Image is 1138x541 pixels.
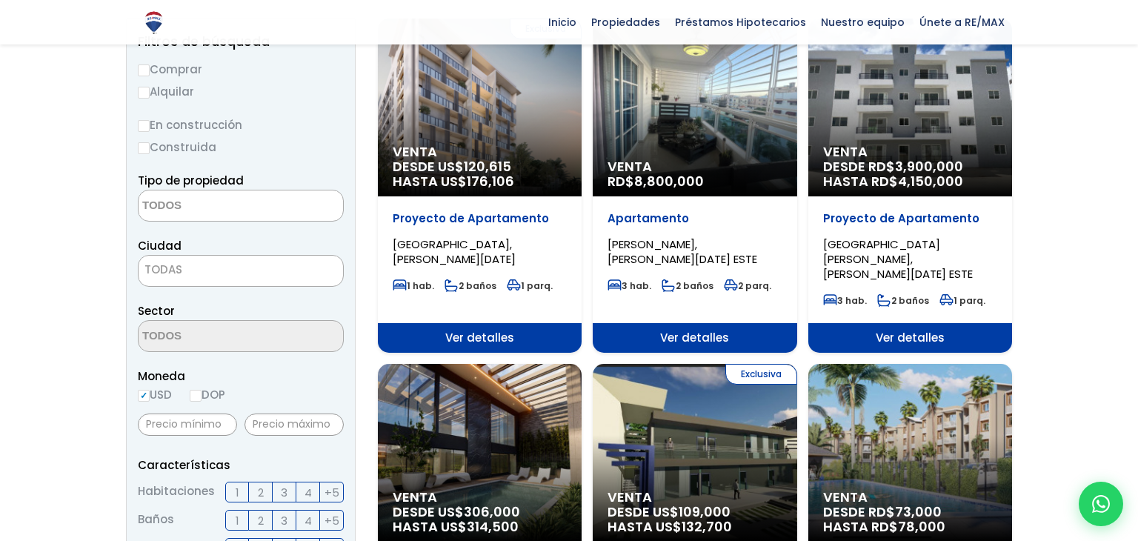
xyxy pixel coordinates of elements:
[682,517,732,536] span: 132,700
[393,211,567,226] p: Proyecto de Apartamento
[823,490,997,505] span: Venta
[808,19,1012,353] a: Venta DESDE RD$3,900,000 HASTA RD$4,150,000 Proyecto de Apartamento [GEOGRAPHIC_DATA][PERSON_NAME...
[378,19,582,353] a: Exclusiva Venta DESDE US$120,615 HASTA US$176,106 Proyecto de Apartamento [GEOGRAPHIC_DATA], [PER...
[823,294,867,307] span: 3 hab.
[138,173,244,188] span: Tipo de propiedad
[608,490,782,505] span: Venta
[138,82,344,101] label: Alquilar
[138,120,150,132] input: En construcción
[724,279,771,292] span: 2 parq.
[138,510,174,531] span: Baños
[138,138,344,156] label: Construida
[236,511,239,530] span: 1
[668,11,813,33] span: Préstamos Hipotecarios
[823,174,997,189] span: HASTA RD$
[608,211,782,226] p: Apartamento
[138,385,172,404] label: USD
[378,323,582,353] span: Ver detalles
[190,385,225,404] label: DOP
[393,159,567,189] span: DESDE US$
[138,87,150,99] input: Alquilar
[608,520,782,534] span: HASTA US$
[138,414,237,436] input: Precio mínimo
[393,279,434,292] span: 1 hab.
[823,211,997,226] p: Proyecto de Apartamento
[393,520,567,534] span: HASTA US$
[138,456,344,474] p: Características
[325,511,339,530] span: +5
[139,321,282,353] textarea: Search
[281,483,287,502] span: 3
[593,323,796,353] span: Ver detalles
[823,505,997,534] span: DESDE RD$
[912,11,1012,33] span: Únete a RE/MAX
[541,11,584,33] span: Inicio
[608,159,782,174] span: Venta
[139,190,282,222] textarea: Search
[138,367,344,385] span: Moneda
[281,511,287,530] span: 3
[138,64,150,76] input: Comprar
[823,145,997,159] span: Venta
[813,11,912,33] span: Nuestro equipo
[823,520,997,534] span: HASTA RD$
[258,511,264,530] span: 2
[939,294,985,307] span: 1 parq.
[138,303,175,319] span: Sector
[662,279,713,292] span: 2 baños
[393,174,567,189] span: HASTA US$
[877,294,929,307] span: 2 baños
[634,172,704,190] span: 8,800,000
[464,502,520,521] span: 306,000
[258,483,264,502] span: 2
[305,511,312,530] span: 4
[895,157,963,176] span: 3,900,000
[393,505,567,534] span: DESDE US$
[823,159,997,189] span: DESDE RD$
[138,142,150,154] input: Construida
[138,390,150,402] input: USD
[305,483,312,502] span: 4
[445,279,496,292] span: 2 baños
[507,279,553,292] span: 1 parq.
[898,172,963,190] span: 4,150,000
[138,60,344,79] label: Comprar
[325,483,339,502] span: +5
[138,238,182,253] span: Ciudad
[679,502,731,521] span: 109,000
[608,279,651,292] span: 3 hab.
[467,517,519,536] span: 314,500
[139,259,343,280] span: TODAS
[584,11,668,33] span: Propiedades
[393,145,567,159] span: Venta
[464,157,511,176] span: 120,615
[823,236,973,282] span: [GEOGRAPHIC_DATA][PERSON_NAME], [PERSON_NAME][DATE] ESTE
[608,505,782,534] span: DESDE US$
[190,390,202,402] input: DOP
[467,172,514,190] span: 176,106
[898,517,945,536] span: 78,000
[895,502,942,521] span: 73,000
[138,482,215,502] span: Habitaciones
[236,483,239,502] span: 1
[725,364,797,385] span: Exclusiva
[608,236,757,267] span: [PERSON_NAME], [PERSON_NAME][DATE] ESTE
[244,414,344,436] input: Precio máximo
[393,490,567,505] span: Venta
[138,34,344,49] h2: Filtros de búsqueda
[138,255,344,287] span: TODAS
[138,116,344,134] label: En construcción
[608,172,704,190] span: RD$
[144,262,182,277] span: TODAS
[593,19,796,353] a: Venta RD$8,800,000 Apartamento [PERSON_NAME], [PERSON_NAME][DATE] ESTE 3 hab. 2 baños 2 parq. Ver...
[141,10,167,36] img: Logo de REMAX
[808,323,1012,353] span: Ver detalles
[393,236,516,267] span: [GEOGRAPHIC_DATA], [PERSON_NAME][DATE]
